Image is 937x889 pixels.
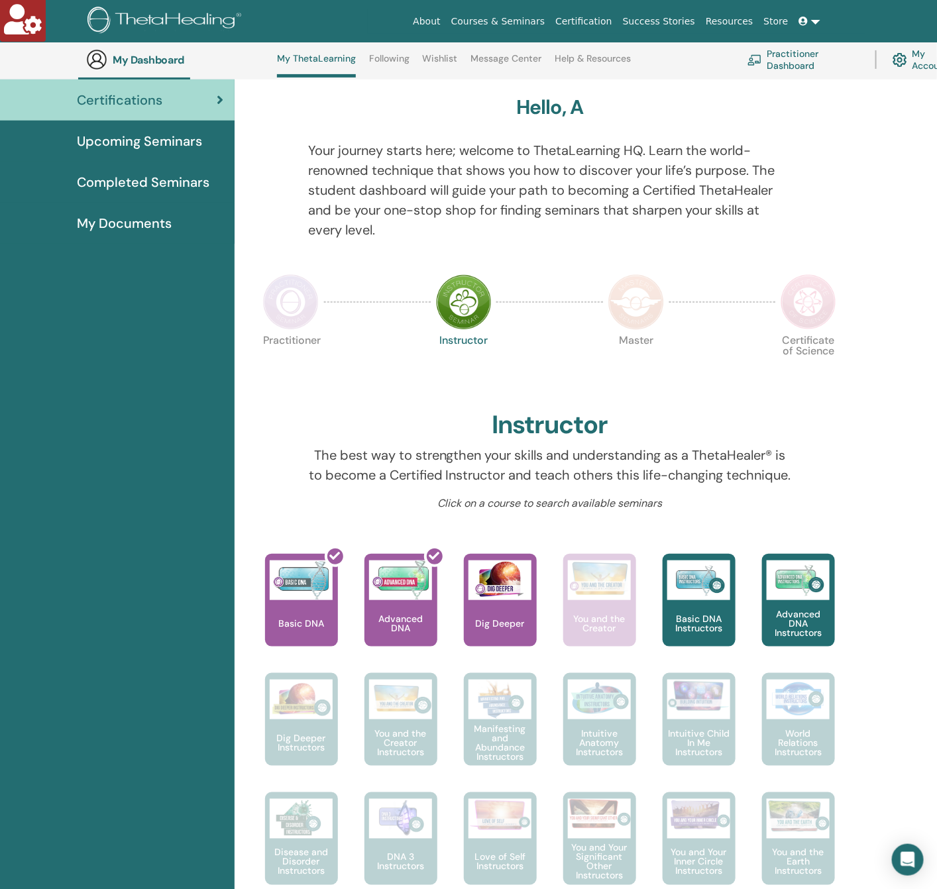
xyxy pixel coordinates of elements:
a: Practitioner Dashboard [747,45,859,74]
p: You and Your Inner Circle Instructors [663,848,736,876]
a: Store [759,9,794,34]
a: Advanced DNA Advanced DNA [364,554,437,673]
img: Advanced DNA [369,560,432,600]
img: You and the Creator Instructors [369,680,432,719]
p: DNA 3 Instructors [364,853,437,871]
img: Master [608,274,664,330]
p: Master [608,335,664,391]
p: You and the Earth Instructors [762,848,835,876]
img: World Relations Instructors [767,680,830,719]
img: Practitioner [263,274,319,330]
img: generic-user-icon.jpg [86,49,107,70]
img: Intuitive Anatomy Instructors [568,680,631,719]
p: You and the Creator [563,614,636,633]
img: Basic DNA Instructors [667,560,730,600]
a: Success Stories [618,9,700,34]
p: The best way to strengthen your skills and understanding as a ThetaHealer® is to become a Certifi... [308,445,791,485]
a: My ThetaLearning [277,53,356,78]
p: Intuitive Anatomy Instructors [563,729,636,757]
p: Practitioner [263,335,319,391]
a: Message Center [470,53,541,74]
img: Basic DNA [270,560,333,600]
a: Intuitive Anatomy Instructors Intuitive Anatomy Instructors [563,673,636,792]
p: Manifesting and Abundance Instructors [464,724,537,761]
p: Basic DNA Instructors [663,614,736,633]
img: Dig Deeper Instructors [270,680,333,719]
p: Advanced DNA [364,614,437,633]
img: Certificate of Science [781,274,836,330]
p: Your journey starts here; welcome to ThetaLearning HQ. Learn the world-renowned technique that sh... [308,140,791,240]
a: Following [369,53,410,74]
h3: My Dashboard [113,54,245,66]
p: World Relations Instructors [762,729,835,757]
a: Manifesting and Abundance Instructors Manifesting and Abundance Instructors [464,673,537,792]
span: Completed Seminars [77,172,209,192]
p: Click on a course to search available seminars [308,496,791,511]
img: logo.png [87,7,246,36]
img: Love of Self Instructors [468,799,531,831]
p: Love of Self Instructors [464,853,537,871]
span: My Documents [77,213,172,233]
a: Resources [700,9,759,34]
a: You and the Creator You and the Creator [563,554,636,673]
img: chalkboard-teacher.svg [747,54,762,65]
p: Dig Deeper [470,619,530,628]
p: Certificate of Science [781,335,836,391]
img: You and Your Significant Other Instructors [568,799,631,829]
span: Upcoming Seminars [77,131,202,151]
img: cog.svg [893,50,907,70]
a: Certification [550,9,617,34]
span: Certifications [77,90,162,110]
a: Dig Deeper Dig Deeper [464,554,537,673]
img: Manifesting and Abundance Instructors [468,680,531,719]
a: Wishlist [423,53,458,74]
img: Intuitive Child In Me Instructors [667,680,730,712]
a: Basic DNA Instructors Basic DNA Instructors [663,554,736,673]
img: Advanced DNA Instructors [767,560,830,600]
p: You and Your Significant Other Instructors [563,843,636,880]
a: Courses & Seminars [446,9,551,34]
a: World Relations Instructors World Relations Instructors [762,673,835,792]
a: Help & Resources [555,53,631,74]
p: You and the Creator Instructors [364,729,437,757]
h3: Hello, A [516,95,584,119]
a: Intuitive Child In Me Instructors Intuitive Child In Me Instructors [663,673,736,792]
a: Basic DNA Basic DNA [265,554,338,673]
p: Dig Deeper Instructors [265,733,338,752]
a: You and the Creator Instructors You and the Creator Instructors [364,673,437,792]
a: About [408,9,445,34]
div: Open Intercom Messenger [892,844,924,876]
img: You and Your Inner Circle Instructors [667,799,730,831]
img: DNA 3 Instructors [369,799,432,839]
img: You and the Earth Instructors [767,799,830,833]
p: Instructor [436,335,492,391]
p: Intuitive Child In Me Instructors [663,729,736,757]
a: Advanced DNA Instructors Advanced DNA Instructors [762,554,835,673]
img: Disease and Disorder Instructors [270,799,333,839]
img: Dig Deeper [468,560,531,600]
h2: Instructor [492,410,608,441]
img: You and the Creator [568,560,631,597]
a: Dig Deeper Instructors Dig Deeper Instructors [265,673,338,792]
p: Disease and Disorder Instructors [265,848,338,876]
p: Advanced DNA Instructors [762,609,835,637]
img: Instructor [436,274,492,330]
